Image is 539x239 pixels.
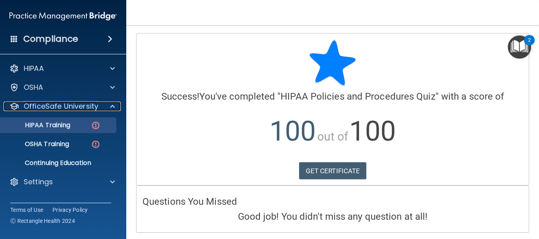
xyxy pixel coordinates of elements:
a: HIPAA [9,64,115,73]
p: OSHA [24,83,43,92]
img: PMB logo [9,8,117,24]
h4: Compliance [23,33,78,44]
span: Success! [161,91,200,102]
h4: Questions You Missed [142,196,523,207]
h4: Good job! You didn't miss any question at all! [142,211,523,222]
img: danger-circle.6113f641.png [91,139,101,149]
img: danger-circle.6113f641.png [91,120,101,130]
a: OSHA [9,83,115,92]
a: GET CERTIFICATE [299,162,367,180]
p: OfficeSafe University [24,102,98,111]
div: 2 [528,40,531,50]
span: 100 [269,115,316,147]
p: Settings [24,177,53,187]
span: 100 [349,115,395,147]
span: out of [317,130,348,143]
a: Privacy Policy [52,206,88,214]
a: Settings [9,177,115,187]
button: Open Resource Center, 2 new notifications [508,35,531,59]
span: Ⓒ Rectangle Health 2024 [10,217,75,225]
iframe: Drift Widget Chat Controller [500,185,530,215]
img: blue-star-rounded.9d042014.png [309,39,356,87]
p: HIPAA Training [5,121,70,129]
span: HIPAA Policies and Procedures Quiz [281,91,435,102]
a: Terms of Use [10,206,43,214]
h4: You've completed " " with a score of [142,91,523,102]
p: OSHA Training [5,140,69,148]
a: OfficeSafe University [9,102,115,111]
p: Continuing Education [5,159,113,167]
p: HIPAA [24,64,44,73]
